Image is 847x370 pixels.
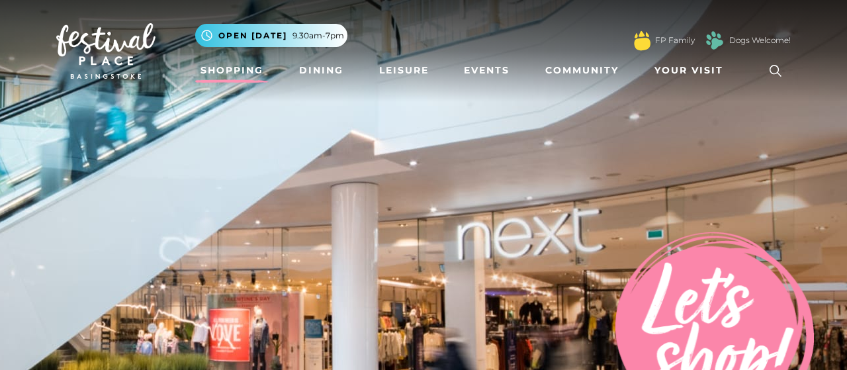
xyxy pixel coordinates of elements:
button: Open [DATE] 9.30am-7pm [195,24,347,47]
span: Open [DATE] [218,30,287,42]
a: Your Visit [649,58,735,83]
a: FP Family [655,34,695,46]
a: Community [540,58,624,83]
img: Festival Place Logo [56,23,156,79]
a: Events [459,58,515,83]
a: Dogs Welcome! [729,34,791,46]
a: Shopping [195,58,269,83]
a: Leisure [374,58,434,83]
a: Dining [294,58,349,83]
span: 9.30am-7pm [292,30,344,42]
span: Your Visit [654,64,723,77]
